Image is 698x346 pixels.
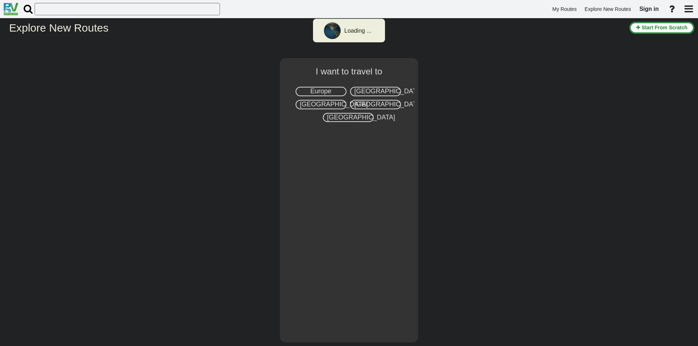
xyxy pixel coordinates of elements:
div: [GEOGRAPHIC_DATA] [350,87,401,96]
span: Europe [310,87,331,95]
span: [GEOGRAPHIC_DATA] [354,101,422,108]
span: [GEOGRAPHIC_DATA] [354,87,422,95]
div: [GEOGRAPHIC_DATA] [350,100,401,109]
button: Start From Scratch [629,22,694,34]
div: [GEOGRAPHIC_DATA] [323,113,374,122]
span: Start From Scratch [642,25,687,30]
img: RvPlanetLogo.png [4,3,18,15]
span: [GEOGRAPHIC_DATA] [300,101,368,108]
a: My Routes [549,2,580,16]
div: Europe [296,87,346,96]
span: My Routes [552,6,577,12]
div: [GEOGRAPHIC_DATA] [296,100,346,109]
span: Sign in [639,6,659,12]
a: Sign in [636,1,662,17]
div: Loading ... [344,27,372,35]
a: Explore New Routes [581,2,634,16]
h2: Explore New Routes [9,22,624,34]
span: Explore New Routes [585,6,631,12]
span: I want to travel to [316,66,382,76]
span: [GEOGRAPHIC_DATA] [327,114,395,121]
